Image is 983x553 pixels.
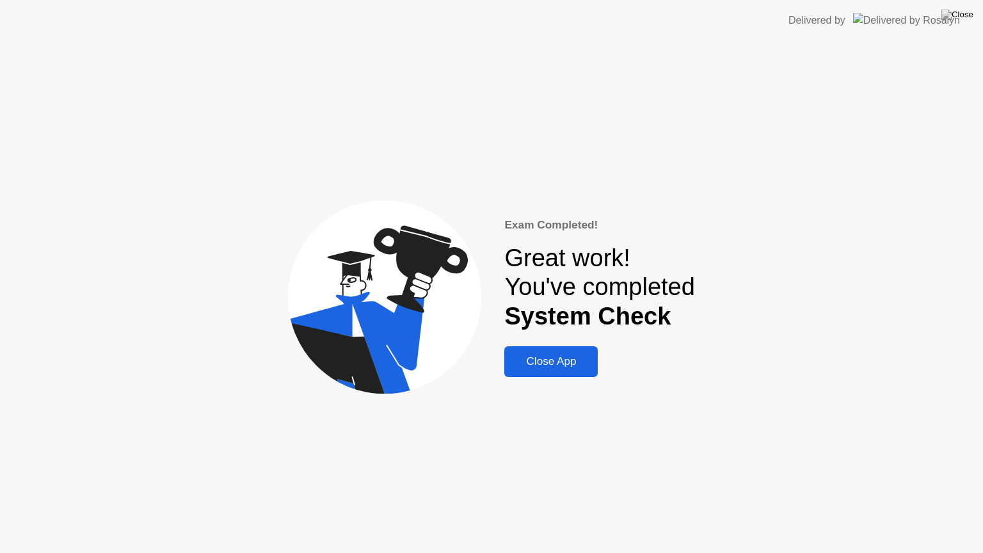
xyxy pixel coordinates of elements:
[508,355,594,368] div: Close App
[788,13,845,28] div: Delivered by
[504,346,598,377] button: Close App
[941,10,973,20] img: Close
[504,244,694,332] div: Great work! You've completed
[504,217,694,234] div: Exam Completed!
[853,13,960,28] img: Delivered by Rosalyn
[504,303,671,330] b: System Check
